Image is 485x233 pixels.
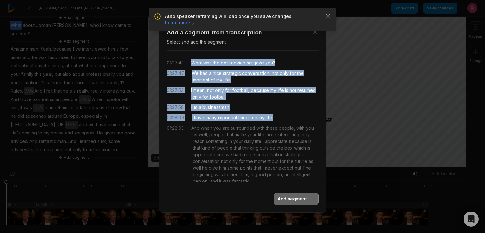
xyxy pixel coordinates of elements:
span: conversation, [241,70,271,76]
span: you [212,125,221,131]
span: with [255,125,265,131]
span: give [207,164,218,171]
span: was [213,171,223,178]
span: kind [200,145,210,151]
span: appreciate [264,138,288,145]
span: more [264,131,276,138]
span: a [197,104,201,111]
span: he [245,59,252,66]
span: expect [277,164,293,171]
span: your [246,131,257,138]
div: 01:27:47 [167,70,184,83]
span: only [278,70,289,76]
span: to [223,171,228,178]
span: gave [252,59,264,66]
span: had [232,151,241,158]
span: the [286,158,294,164]
span: with [295,125,305,131]
span: for [238,158,245,164]
span: life. [265,114,273,121]
span: my [257,114,265,121]
span: the [245,158,253,164]
span: as [191,131,197,138]
span: a [241,151,245,158]
span: people [216,145,232,151]
span: is [306,145,310,151]
div: Open Intercom Messenger [464,212,479,227]
span: appreciate [191,151,215,158]
span: in [227,138,232,145]
span: is [307,138,312,145]
span: not [271,70,278,76]
span: nice [245,151,255,158]
span: not [206,87,214,93]
span: when [200,125,212,131]
span: of [209,76,215,83]
span: was [202,59,212,66]
span: you [305,125,314,131]
span: well, [197,131,208,138]
span: moment [253,158,271,164]
span: the [212,59,219,66]
span: surrounded [230,125,255,131]
span: I [261,138,264,145]
span: that [232,145,241,151]
span: only [228,158,238,164]
span: things [237,114,251,121]
span: football. [208,93,226,100]
span: something [205,138,227,145]
span: life [276,87,284,93]
span: businessman. [201,104,230,111]
span: mean, [192,87,206,93]
span: he [201,164,207,171]
div: 01:27:58 [167,104,184,111]
span: your [232,138,243,145]
span: only [214,87,224,93]
span: they [299,131,310,138]
span: intelligent [290,171,311,178]
span: and [209,178,218,184]
span: box [283,145,293,151]
div: 01:27:43 [167,59,184,66]
span: people [208,131,225,138]
span: person, [266,171,283,178]
span: What [191,59,202,66]
span: of [210,145,216,151]
span: make [233,131,246,138]
span: nice [212,70,222,76]
span: that [253,164,261,171]
span: I [191,87,192,93]
span: but [271,158,278,164]
span: for [224,87,231,93]
span: have [193,114,204,121]
span: I [192,114,193,121]
span: a [249,171,253,178]
span: because [249,87,269,93]
span: we [225,151,232,158]
span: fantastic. [231,178,250,184]
span: points [239,164,253,171]
span: best [219,59,230,66]
div: 01:28:00 [167,114,184,121]
span: person, [191,178,209,184]
span: are [221,125,230,131]
span: daily [243,138,254,145]
span: an [283,171,290,178]
span: that [225,131,233,138]
span: a [208,70,212,76]
span: life. [222,76,231,83]
span: advice [230,59,245,66]
span: had [199,70,208,76]
span: never [264,164,277,171]
span: well [191,164,201,171]
span: life [257,131,264,138]
span: moment [192,76,209,83]
span: these [265,125,278,131]
span: which [293,145,306,151]
p: Select and add the segment. [167,39,319,45]
span: thinking [241,145,259,151]
span: for [201,93,208,100]
div: 01:28:03 [167,125,184,184]
h3: Add a segment from transcription [167,28,319,37]
span: strategic [222,70,241,76]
